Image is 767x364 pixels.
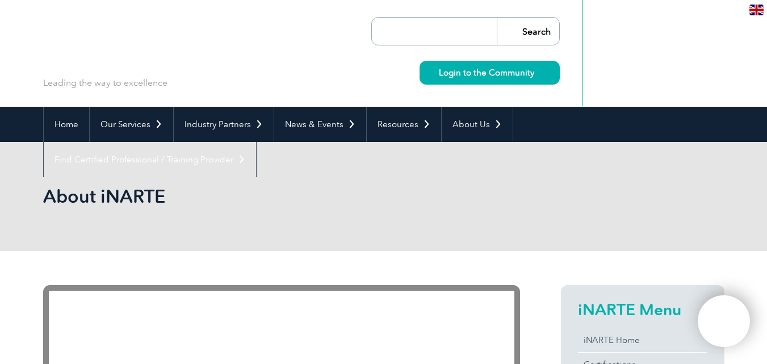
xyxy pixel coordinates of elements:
[749,5,764,15] img: en
[174,107,274,142] a: Industry Partners
[710,307,738,336] img: svg+xml;nitro-empty-id=OTA2OjExNg==-1;base64,PHN2ZyB2aWV3Qm94PSIwIDAgNDAwIDQwMCIgd2lkdGg9IjQwMCIg...
[43,187,520,206] h2: About iNARTE
[90,107,173,142] a: Our Services
[578,300,707,319] h2: iNARTE Menu
[578,328,707,352] a: iNARTE Home
[367,107,441,142] a: Resources
[497,18,559,45] input: Search
[420,61,560,85] a: Login to the Community
[43,77,167,89] p: Leading the way to excellence
[44,142,256,177] a: Find Certified Professional / Training Provider
[44,107,89,142] a: Home
[442,107,513,142] a: About Us
[274,107,366,142] a: News & Events
[534,69,540,76] img: svg+xml;nitro-empty-id=MzU4OjIyMw==-1;base64,PHN2ZyB2aWV3Qm94PSIwIDAgMTEgMTEiIHdpZHRoPSIxMSIgaGVp...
